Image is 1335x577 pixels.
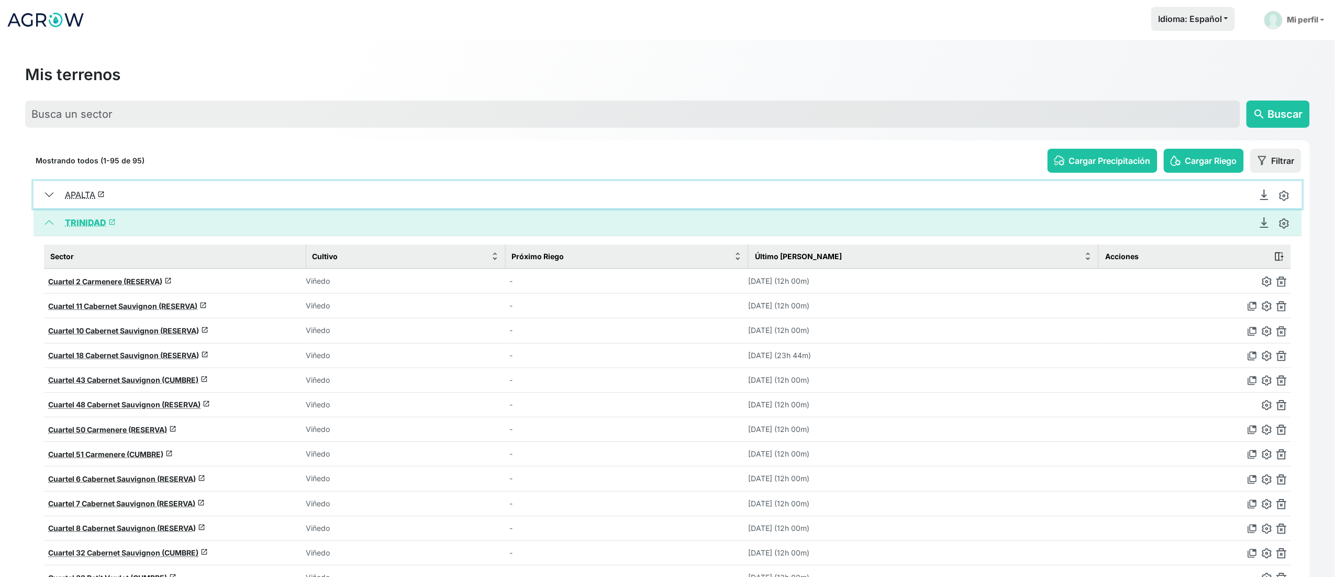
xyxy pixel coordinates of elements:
[749,294,1099,318] td: [DATE] (12h 00m)
[1276,301,1287,312] img: delete
[197,499,205,506] span: launch
[749,392,1099,417] td: [DATE] (12h 00m)
[509,498,567,509] p: -
[1262,474,1272,485] img: edit
[1276,425,1287,435] img: delete
[48,326,208,335] a: Cuartel 10 Cabernet Sauvignon (RESERVA)launch
[48,375,208,384] a: Cuartel 43 Cabernet Sauvignon (CUMBRE)launch
[1262,400,1272,410] img: edit
[306,516,505,540] td: Viñedo
[1048,149,1158,173] button: Cargar Precipitación
[306,442,505,467] td: Viñedo
[1171,156,1181,166] img: irrigation-config
[48,450,163,459] span: Cuartel 51 Carmenere (CUMBRE)
[48,450,173,459] a: Cuartel 51 Carmenere (CUMBRE)launch
[306,417,505,442] td: Viñedo
[306,294,505,318] td: Viñedo
[48,400,210,409] a: Cuartel 48 Cabernet Sauvignon (RESERVA)launch
[313,251,338,262] span: Cultivo
[48,474,196,483] span: Cuartel 6 Cabernet Sauvignon (RESERVA)
[1262,449,1272,460] img: edit
[1262,548,1272,559] img: edit
[6,7,85,33] img: Agrow Analytics
[1247,499,1258,509] img: group
[1054,156,1065,166] img: rain-config
[48,400,201,409] span: Cuartel 48 Cabernet Sauvignon (RESERVA)
[1247,524,1258,534] img: group
[201,326,208,334] span: launch
[509,424,567,435] p: -
[199,302,207,309] span: launch
[1262,276,1272,287] img: edit
[48,351,199,360] span: Cuartel 18 Cabernet Sauvignon (RESERVA)
[1250,149,1301,173] button: Filtrar
[1279,218,1289,229] img: edit
[1279,191,1289,201] img: edit
[108,218,116,226] span: launch
[755,251,842,262] span: Último [PERSON_NAME]
[749,467,1099,491] td: [DATE] (12h 00m)
[25,65,120,84] h2: Mis terrenos
[1276,351,1287,361] img: delete
[734,252,742,260] img: sort
[25,101,1240,128] input: Busca un sector
[509,301,567,311] p: -
[1276,449,1287,460] img: delete
[48,425,176,434] a: Cuartel 50 Carmenere (RESERVA)launch
[65,190,105,200] a: APALTAlaunch
[749,540,1099,565] td: [DATE] (12h 00m)
[1164,149,1244,173] button: Cargar Riego
[169,425,176,432] span: launch
[165,450,173,457] span: launch
[34,209,1302,236] button: TRINIDADlaunch
[201,548,208,556] span: launch
[48,499,195,508] span: Cuartel 7 Cabernet Sauvignon (RESERVA)
[1276,524,1287,534] img: delete
[509,375,567,385] p: -
[48,277,172,286] a: Cuartel 2 Carmenere (RESERVA)launch
[509,400,567,410] p: -
[306,491,505,516] td: Viñedo
[1247,548,1258,559] img: group
[1260,7,1329,34] a: Mi perfil
[512,251,564,262] span: Próximo Riego
[198,474,205,482] span: launch
[48,499,205,508] a: Cuartel 7 Cabernet Sauvignon (RESERVA)launch
[509,276,567,286] p: -
[1247,351,1258,361] img: group
[1247,326,1258,337] img: group
[1262,351,1272,361] img: edit
[306,392,505,417] td: Viñedo
[65,217,116,228] a: TRINIDADlaunch
[306,467,505,491] td: Viñedo
[509,449,567,459] p: -
[50,251,74,262] span: Sector
[48,425,167,434] span: Cuartel 50 Carmenere (RESERVA)
[509,473,567,484] p: -
[1247,449,1258,460] img: group
[749,417,1099,442] td: [DATE] (12h 00m)
[1151,7,1235,31] button: Idioma: Español
[201,375,208,383] span: launch
[1262,326,1272,337] img: edit
[749,368,1099,392] td: [DATE] (12h 00m)
[509,548,567,558] p: -
[48,351,208,360] a: Cuartel 18 Cabernet Sauvignon (RESERVA)launch
[1262,499,1272,509] img: edit
[48,548,208,557] a: Cuartel 32 Cabernet Sauvignon (CUMBRE)launch
[749,442,1099,467] td: [DATE] (12h 00m)
[34,181,1302,208] button: APALTAlaunch
[1276,326,1287,337] img: delete
[1084,252,1092,260] img: sort
[36,156,144,166] p: Mostrando todos (1-95 de 95)
[306,368,505,392] td: Viñedo
[1276,375,1287,386] img: delete
[198,524,205,531] span: launch
[306,318,505,343] td: Viñedo
[1069,154,1151,167] span: Cargar Precipitación
[1262,375,1272,386] img: edit
[306,343,505,368] td: Viñedo
[1274,251,1285,262] img: action
[509,350,567,361] p: -
[1276,474,1287,485] img: delete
